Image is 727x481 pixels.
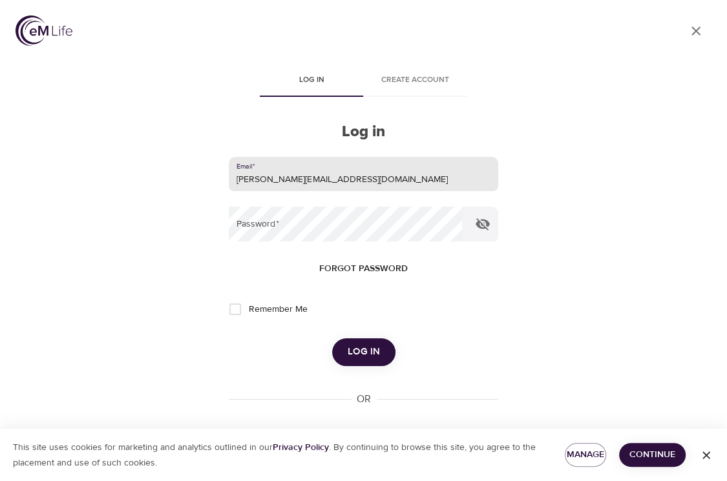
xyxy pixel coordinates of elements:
[372,74,459,87] span: Create account
[229,123,498,141] h2: Log in
[619,443,686,467] button: Continue
[332,338,395,365] button: Log in
[229,66,498,97] div: disabled tabs example
[268,74,356,87] span: Log in
[319,261,408,277] span: Forgot password
[273,442,329,453] a: Privacy Policy
[348,343,380,360] span: Log in
[629,447,676,463] span: Continue
[680,15,711,46] a: close
[565,443,606,467] button: Manage
[575,447,596,463] span: Manage
[352,392,376,407] div: OR
[249,303,308,316] span: Remember Me
[314,257,413,281] button: Forgot password
[16,15,72,46] img: logo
